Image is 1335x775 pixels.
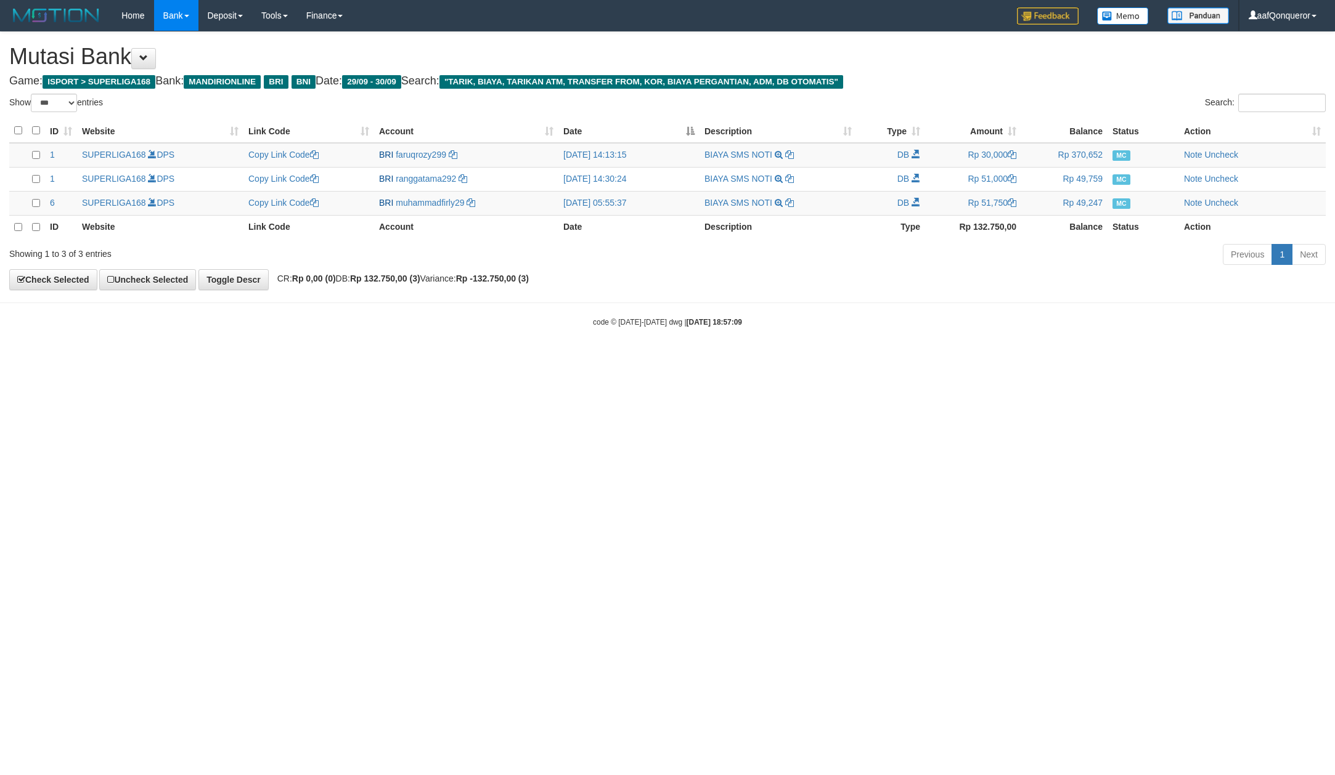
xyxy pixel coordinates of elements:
span: BRI [379,174,393,184]
a: 1 [1272,244,1292,265]
td: Rp 30,000 [925,143,1021,168]
span: Manually Checked by: aafKayli [1112,198,1130,209]
a: Copy BIAYA SMS NOTI to clipboard [785,198,794,208]
td: Rp 49,247 [1021,191,1108,215]
a: Copy BIAYA SMS NOTI to clipboard [785,174,794,184]
a: SUPERLIGA168 [82,150,146,160]
span: 6 [50,198,55,208]
span: DB [897,198,909,208]
span: "TARIK, BIAYA, TARIKAN ATM, TRANSFER FROM, KOR, BIAYA PERGANTIAN, ADM, DB OTOMATIS" [439,75,843,89]
span: CR: DB: Variance: [271,274,529,283]
a: Check Selected [9,269,97,290]
td: Rp 51,750 [925,191,1021,215]
th: Balance [1021,119,1108,143]
a: Uncheck [1204,198,1238,208]
a: Previous [1223,244,1272,265]
th: Website [77,215,243,239]
th: Description [700,215,857,239]
span: BRI [379,150,393,160]
th: Date: activate to sort column descending [558,119,700,143]
a: muhammadfirly29 [396,198,464,208]
td: DPS [77,143,243,168]
span: MANDIRIONLINE [184,75,261,89]
th: Action [1179,215,1326,239]
th: Link Code [243,215,374,239]
span: BNI [292,75,316,89]
a: Note [1184,150,1202,160]
td: [DATE] 05:55:37 [558,191,700,215]
span: 29/09 - 30/09 [342,75,401,89]
a: Copy Link Code [248,150,319,160]
a: faruqrozy299 [396,150,446,160]
td: Rp 51,000 [925,167,1021,191]
th: ID [45,215,77,239]
strong: [DATE] 18:57:09 [687,318,742,327]
span: DB [897,174,909,184]
th: Balance [1021,215,1108,239]
a: BIAYA SMS NOTI [704,174,772,184]
a: Uncheck Selected [99,269,196,290]
th: Date [558,215,700,239]
a: Copy faruqrozy299 to clipboard [449,150,457,160]
a: Uncheck [1204,150,1238,160]
a: Toggle Descr [198,269,269,290]
a: Copy ranggatama292 to clipboard [459,174,467,184]
td: DPS [77,191,243,215]
a: Copy muhammadfirly29 to clipboard [467,198,475,208]
span: 1 [50,174,55,184]
strong: Rp 0,00 (0) [292,274,336,283]
th: Amount: activate to sort column ascending [925,119,1021,143]
h1: Mutasi Bank [9,44,1326,69]
label: Show entries [9,94,103,112]
th: ID: activate to sort column ascending [45,119,77,143]
th: Description: activate to sort column ascending [700,119,857,143]
span: DB [897,150,909,160]
a: Note [1184,174,1202,184]
a: Copy Rp 30,000 to clipboard [1008,150,1016,160]
a: Next [1292,244,1326,265]
th: Rp 132.750,00 [925,215,1021,239]
a: Note [1184,198,1202,208]
a: Copy BIAYA SMS NOTI to clipboard [785,150,794,160]
td: Rp 370,652 [1021,143,1108,168]
a: Uncheck [1204,174,1238,184]
th: Status [1108,119,1179,143]
span: Manually Checked by: aafmnamm [1112,174,1130,185]
h4: Game: Bank: Date: Search: [9,75,1326,87]
span: Manually Checked by: aafmnamm [1112,150,1130,161]
td: [DATE] 14:30:24 [558,167,700,191]
span: BRI [379,198,393,208]
span: BRI [264,75,288,89]
a: BIAYA SMS NOTI [704,150,772,160]
a: Copy Link Code [248,198,319,208]
span: 1 [50,150,55,160]
img: MOTION_logo.png [9,6,103,25]
th: Type: activate to sort column ascending [857,119,925,143]
label: Search: [1205,94,1326,112]
a: SUPERLIGA168 [82,174,146,184]
td: DPS [77,167,243,191]
small: code © [DATE]-[DATE] dwg | [593,318,742,327]
td: [DATE] 14:13:15 [558,143,700,168]
img: Button%20Memo.svg [1097,7,1149,25]
th: Account: activate to sort column ascending [374,119,558,143]
th: Website: activate to sort column ascending [77,119,243,143]
th: Type [857,215,925,239]
a: SUPERLIGA168 [82,198,146,208]
a: Copy Link Code [248,174,319,184]
select: Showentries [31,94,77,112]
div: Showing 1 to 3 of 3 entries [9,243,547,260]
a: BIAYA SMS NOTI [704,198,772,208]
td: Rp 49,759 [1021,167,1108,191]
strong: Rp -132.750,00 (3) [456,274,529,283]
span: ISPORT > SUPERLIGA168 [43,75,155,89]
img: panduan.png [1167,7,1229,24]
a: ranggatama292 [396,174,456,184]
input: Search: [1238,94,1326,112]
th: Link Code: activate to sort column ascending [243,119,374,143]
th: Account [374,215,558,239]
th: Action: activate to sort column ascending [1179,119,1326,143]
a: Copy Rp 51,000 to clipboard [1008,174,1016,184]
img: Feedback.jpg [1017,7,1079,25]
strong: Rp 132.750,00 (3) [350,274,420,283]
